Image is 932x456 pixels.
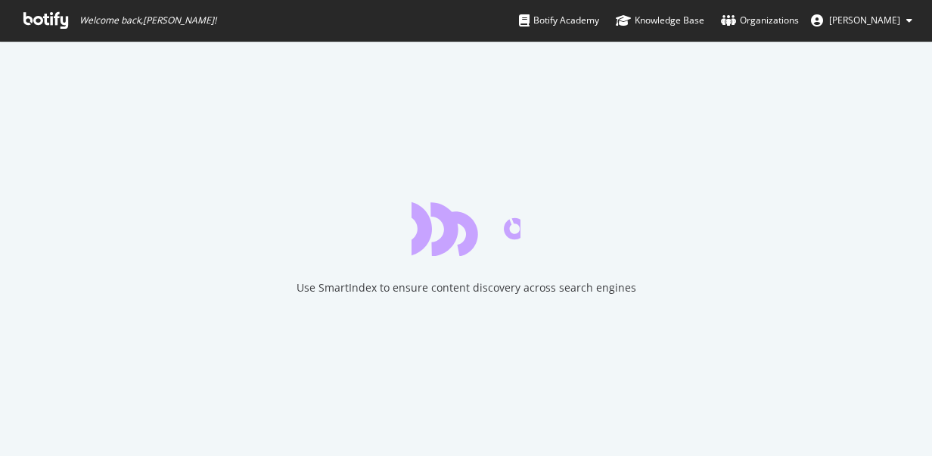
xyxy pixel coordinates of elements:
[519,13,599,28] div: Botify Academy
[799,8,924,33] button: [PERSON_NAME]
[616,13,704,28] div: Knowledge Base
[829,14,900,27] span: Pushkar Kulkarni
[297,280,636,295] div: Use SmartIndex to ensure content discovery across search engines
[721,13,799,28] div: Organizations
[79,14,216,27] span: Welcome back, [PERSON_NAME] !
[412,201,520,256] div: animation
